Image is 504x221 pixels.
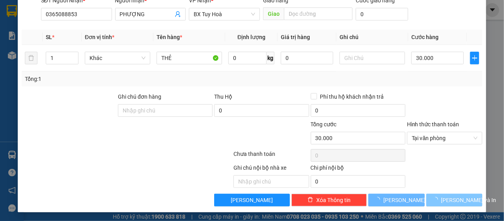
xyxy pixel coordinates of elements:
[433,197,441,202] span: loading
[233,163,309,175] div: Ghi chú nội bộ nhà xe
[237,34,265,40] span: Định lượng
[426,194,483,206] button: [PERSON_NAME] và In
[46,34,52,40] span: SL
[311,121,337,127] span: Tổng cước
[214,194,289,206] button: [PERSON_NAME]
[157,34,182,40] span: Tên hàng
[291,194,367,206] button: deleteXóa Thông tin
[281,52,333,64] input: 0
[407,121,459,127] label: Hình thức thanh toán
[336,30,408,45] th: Ghi chú
[233,150,310,163] div: Chưa thanh toán
[311,163,405,175] div: Chi phí nội bộ
[25,52,37,64] button: delete
[90,52,146,64] span: Khác
[383,196,426,204] span: [PERSON_NAME]
[284,7,353,20] input: Dọc đường
[340,52,405,64] input: Ghi Chú
[368,194,425,206] button: [PERSON_NAME]
[231,196,273,204] span: [PERSON_NAME]
[175,11,181,17] span: user-add
[356,8,408,21] input: Cước giao hàng
[308,197,313,203] span: delete
[157,52,222,64] input: VD: Bàn, Ghế
[85,34,114,40] span: Đơn vị tính
[118,104,213,117] input: Ghi chú đơn hàng
[267,52,274,64] span: kg
[317,92,387,101] span: Phí thu hộ khách nhận trả
[281,34,310,40] span: Giá trị hàng
[412,132,478,144] span: Tại văn phòng
[441,196,497,204] span: [PERSON_NAME] và In
[214,94,232,100] span: Thu Hộ
[375,197,383,202] span: loading
[263,7,284,20] span: Giao
[194,8,255,20] span: BX Tuy Hoà
[118,94,161,100] label: Ghi chú đơn hàng
[411,34,439,40] span: Cước hàng
[316,196,351,204] span: Xóa Thông tin
[470,52,479,64] button: plus
[470,55,479,61] span: plus
[233,175,309,188] input: Nhập ghi chú
[25,75,195,83] div: Tổng: 1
